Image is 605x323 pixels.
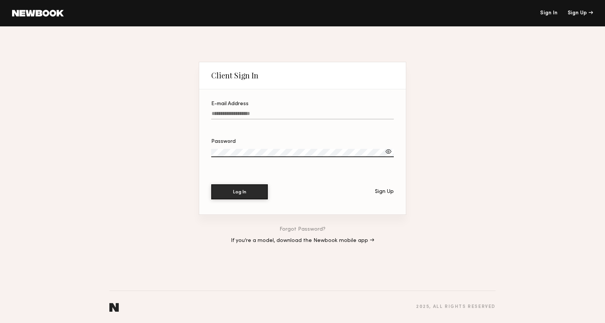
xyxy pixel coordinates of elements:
div: Sign Up [375,189,394,194]
a: Forgot Password? [279,227,326,232]
div: 2025 , all rights reserved [416,305,496,309]
div: E-mail Address [211,101,394,107]
div: Password [211,139,394,144]
a: If you’re a model, download the Newbook mobile app → [231,238,374,243]
input: Password [211,149,394,157]
div: Client Sign In [211,71,258,80]
button: Log In [211,184,268,199]
a: Sign In [540,11,557,16]
input: E-mail Address [211,111,394,119]
div: Sign Up [568,11,593,16]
